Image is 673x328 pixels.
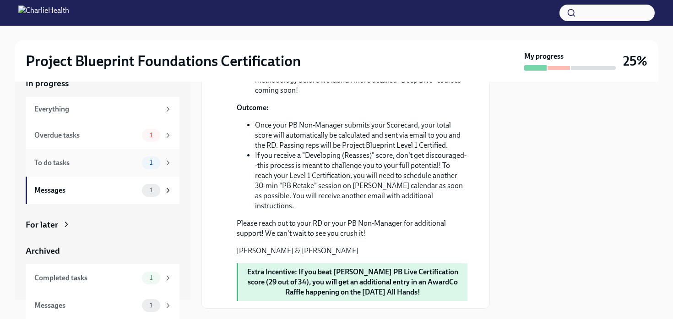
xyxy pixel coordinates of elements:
[247,267,458,296] strong: Extra Incentive: If you beat [PERSON_NAME] PB Live Certification score (29 out of 34), you will g...
[237,103,269,112] strong: Outcome:
[18,6,69,20] img: CharlieHealth
[34,104,160,114] div: Everything
[255,150,467,211] li: If you receive a "Developing (Reasses)" score, don't get discouraged--this process is meant to ch...
[524,51,564,61] strong: My progress
[144,302,158,309] span: 1
[237,246,467,256] p: [PERSON_NAME] & [PERSON_NAME]
[144,187,158,194] span: 1
[26,219,179,231] a: For later
[26,52,301,70] h2: Project Blueprint Foundations Certification
[34,185,138,195] div: Messages
[255,120,467,150] li: Once your PB Non-Manager submits your Scorecard, your total score will automatically be calculate...
[623,53,647,69] h3: 25%
[26,245,179,257] a: Archived
[26,149,179,177] a: To do tasks1
[34,130,138,140] div: Overdue tasks
[26,292,179,319] a: Messages1
[34,158,138,168] div: To do tasks
[26,122,179,149] a: Overdue tasks1
[34,300,138,311] div: Messages
[26,97,179,122] a: Everything
[26,78,179,89] a: In progress
[144,132,158,139] span: 1
[34,273,138,283] div: Completed tasks
[26,177,179,204] a: Messages1
[26,264,179,292] a: Completed tasks1
[144,159,158,166] span: 1
[26,219,58,231] div: For later
[144,274,158,281] span: 1
[237,218,467,239] p: Please reach out to your RD or your PB Non-Manager for additional support! We can't wait to see y...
